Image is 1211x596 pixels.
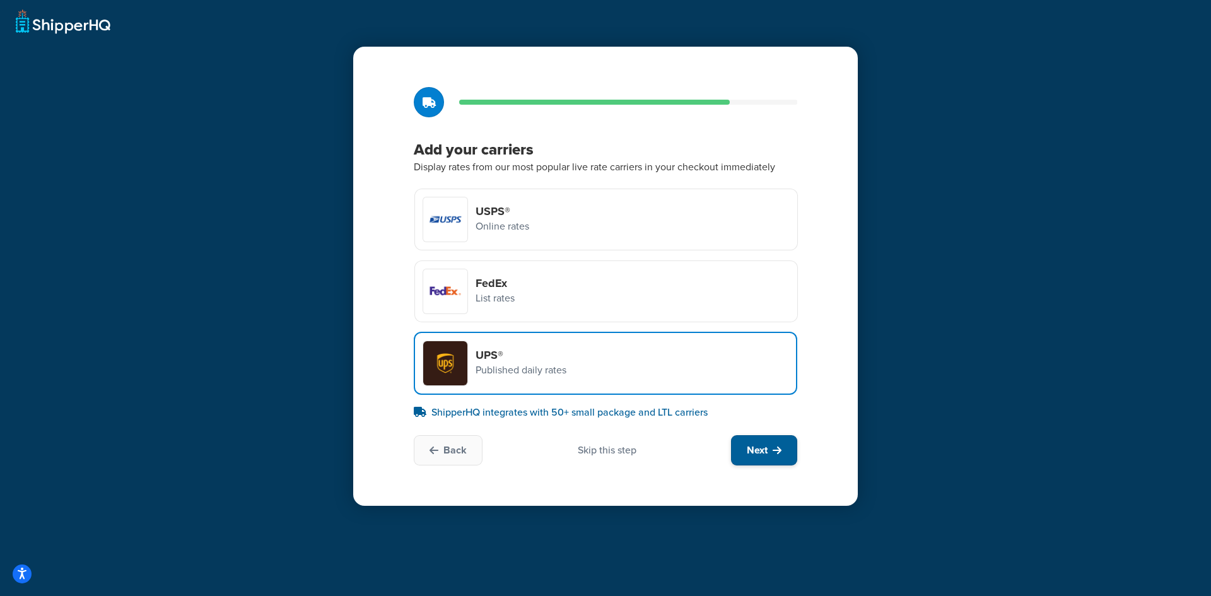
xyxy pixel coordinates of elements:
[476,204,529,218] h4: USPS®
[578,443,636,457] div: Skip this step
[414,405,797,420] p: ShipperHQ integrates with 50+ small package and LTL carriers
[443,443,467,457] span: Back
[476,362,566,378] p: Published daily rates
[414,435,483,465] button: Back
[414,159,797,175] p: Display rates from our most popular live rate carriers in your checkout immediately
[476,218,529,235] p: Online rates
[414,140,797,159] h3: Add your carriers
[731,435,797,465] button: Next
[476,348,566,362] h4: UPS®
[747,443,768,457] span: Next
[476,290,515,307] p: List rates
[476,276,515,290] h4: FedEx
